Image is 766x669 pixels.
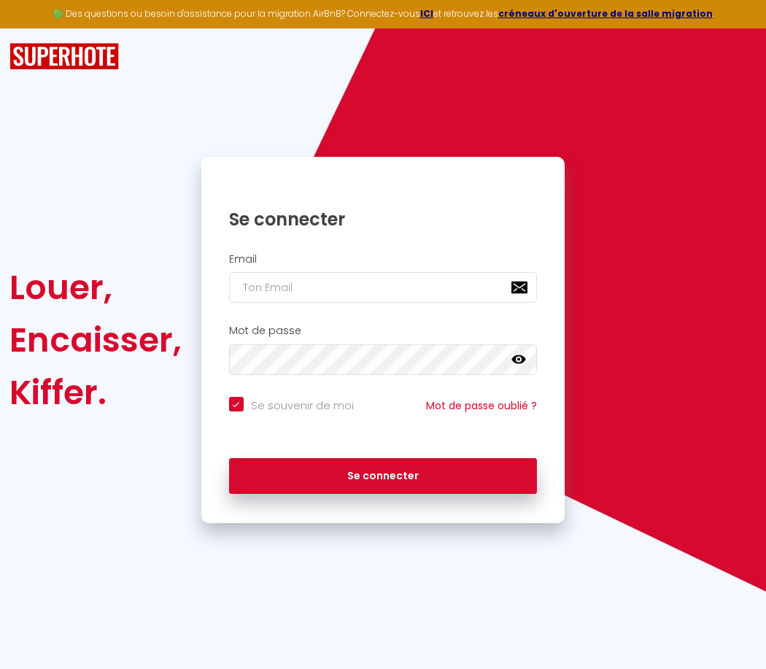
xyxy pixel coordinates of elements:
div: Kiffer. [9,366,182,419]
button: Se connecter [229,458,538,495]
a: créneaux d'ouverture de la salle migration [498,7,713,20]
a: Mot de passe oublié ? [426,398,537,413]
a: ICI [420,7,433,20]
h2: Mot de passe [229,325,538,337]
div: Encaisser, [9,314,182,366]
img: SuperHote logo [9,43,119,70]
h2: Email [229,253,538,266]
input: Ton Email [229,272,538,303]
h1: Se connecter [229,208,538,231]
div: Louer, [9,261,182,314]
